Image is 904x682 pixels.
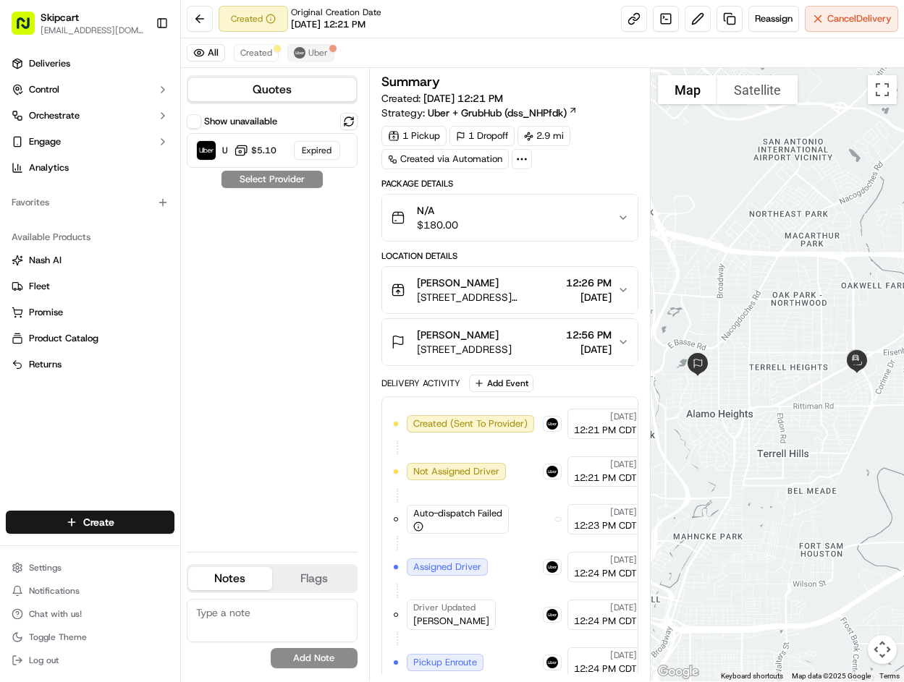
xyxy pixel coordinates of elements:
[417,276,499,290] span: [PERSON_NAME]
[6,353,174,376] button: Returns
[566,342,612,357] span: [DATE]
[6,627,174,647] button: Toggle Theme
[518,126,570,146] div: 2.9 mi
[546,561,558,573] img: uber-new-logo.jpeg
[449,126,515,146] div: 1 Dropoff
[12,254,169,267] a: Nash AI
[29,631,87,643] span: Toggle Theme
[6,249,174,272] button: Nash AI
[381,126,447,146] div: 1 Pickup
[413,465,499,478] span: Not Assigned Driver
[381,250,639,262] div: Location Details
[272,567,356,590] button: Flags
[879,672,900,680] a: Terms (opens in new tab)
[6,191,174,214] div: Favorites
[6,104,174,127] button: Orchestrate
[417,328,499,342] span: [PERSON_NAME]
[381,378,460,389] div: Delivery Activity
[610,649,637,661] span: [DATE]
[49,153,183,164] div: We're available if you need us!
[9,204,117,230] a: 📗Knowledge Base
[14,138,41,164] img: 1736555255976-a54dd68f-1ca7-489b-9aae-adbdc363a1c4
[382,267,638,313] button: [PERSON_NAME][STREET_ADDRESS][PERSON_NAME]12:26 PM[DATE]
[6,604,174,624] button: Chat with us!
[6,511,174,534] button: Create
[29,608,82,620] span: Chat with us!
[413,507,502,520] span: Auto-dispatch Failed
[546,418,558,430] img: uber-new-logo.jpeg
[294,141,340,160] div: Expired
[413,560,481,574] span: Assigned Driver
[122,211,134,223] div: 💻
[29,109,80,122] span: Orchestrate
[49,138,237,153] div: Start new chat
[423,92,503,105] span: [DATE] 12:21 PM
[6,156,174,179] a: Analytics
[41,25,144,36] button: [EMAIL_ADDRESS][DOMAIN_NAME]
[29,254,62,267] span: Nash AI
[29,562,62,574] span: Settings
[469,375,533,392] button: Add Event
[6,6,150,41] button: Skipcart[EMAIL_ADDRESS][DOMAIN_NAME]
[610,506,637,518] span: [DATE]
[83,515,114,529] span: Create
[574,424,637,437] span: 12:21 PM CDT
[805,6,898,32] button: CancelDelivery
[14,14,43,43] img: Nash
[144,245,175,256] span: Pylon
[240,47,272,59] span: Created
[654,662,702,681] a: Open this area in Google Maps (opens a new window)
[413,615,489,628] span: [PERSON_NAME]
[234,44,279,61] button: Created
[610,459,637,470] span: [DATE]
[574,519,637,532] span: 12:23 PM CDT
[6,78,174,101] button: Control
[29,210,111,224] span: Knowledge Base
[6,226,174,249] div: Available Products
[755,12,793,25] span: Reassign
[29,358,62,371] span: Returns
[827,12,892,25] span: Cancel Delivery
[566,290,612,304] span: [DATE]
[137,210,232,224] span: API Documentation
[102,244,175,256] a: Powered byPylon
[610,554,637,566] span: [DATE]
[6,558,174,578] button: Settings
[308,47,328,59] span: Uber
[748,6,799,32] button: Reassign
[546,609,558,621] img: uber-new-logo.jpeg
[6,327,174,350] button: Product Catalog
[197,141,216,160] img: Uber
[29,83,59,96] span: Control
[29,306,63,319] span: Promise
[381,106,578,120] div: Strategy:
[188,78,356,101] button: Quotes
[251,145,276,156] span: $5.10
[574,662,637,675] span: 12:24 PM CDT
[287,44,334,61] button: Uber
[654,662,702,681] img: Google
[792,672,871,680] span: Map data ©2025 Google
[14,211,26,223] div: 📗
[381,75,440,88] h3: Summary
[413,656,477,669] span: Pickup Enroute
[187,44,225,61] button: All
[291,7,381,18] span: Original Creation Date
[12,280,169,293] a: Fleet
[417,290,561,304] span: [STREET_ADDRESS][PERSON_NAME]
[12,306,169,319] a: Promise
[29,655,59,666] span: Log out
[717,75,798,104] button: Show satellite imagery
[382,319,638,365] button: [PERSON_NAME][STREET_ADDRESS]12:56 PM[DATE]
[428,106,567,120] span: Uber + GrubHub (dss_NHPfdk)
[29,280,50,293] span: Fleet
[610,602,637,613] span: [DATE]
[12,358,169,371] a: Returns
[6,275,174,298] button: Fleet
[188,567,272,590] button: Notes
[6,130,174,153] button: Engage
[574,472,637,485] span: 12:21 PM CDT
[6,301,174,324] button: Promise
[546,466,558,477] img: uber-new-logo.jpeg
